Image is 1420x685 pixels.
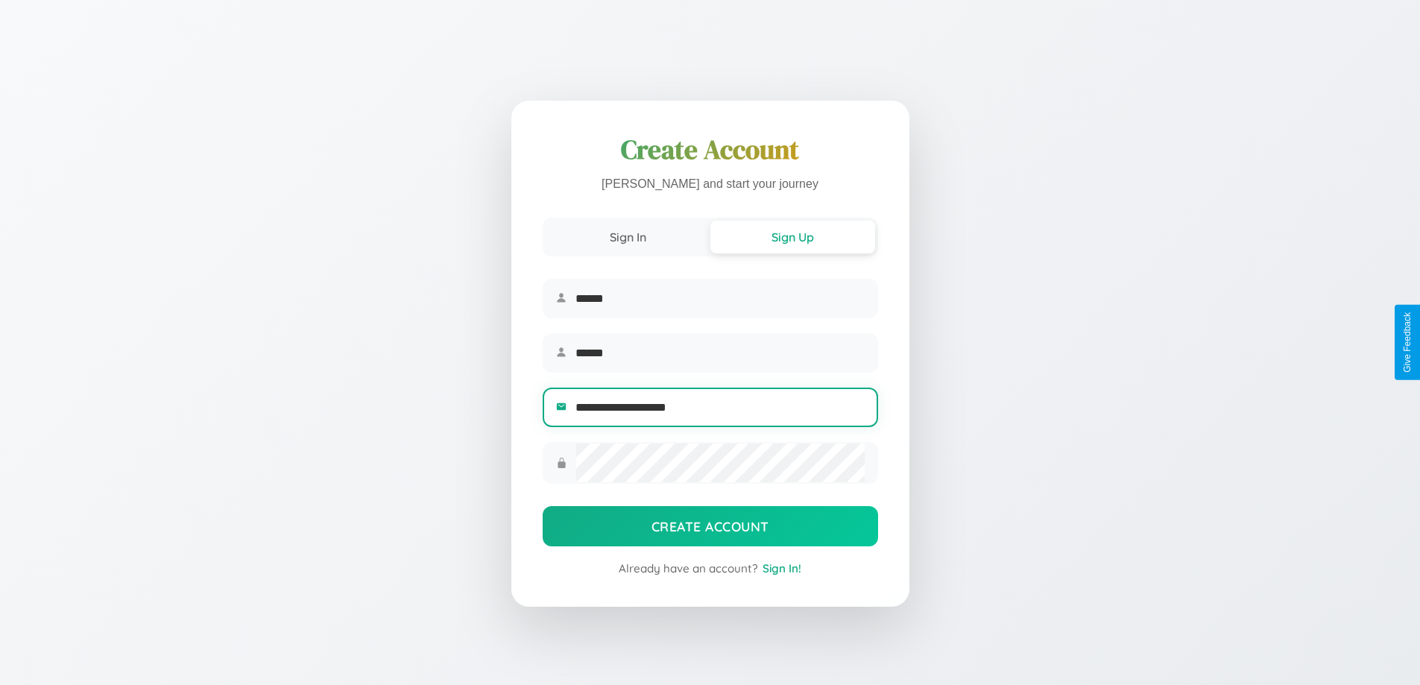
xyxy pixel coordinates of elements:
[546,221,710,253] button: Sign In
[543,174,878,195] p: [PERSON_NAME] and start your journey
[763,561,801,575] span: Sign In!
[543,132,878,168] h1: Create Account
[543,561,878,575] div: Already have an account?
[543,506,878,546] button: Create Account
[1402,312,1413,373] div: Give Feedback
[710,221,875,253] button: Sign Up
